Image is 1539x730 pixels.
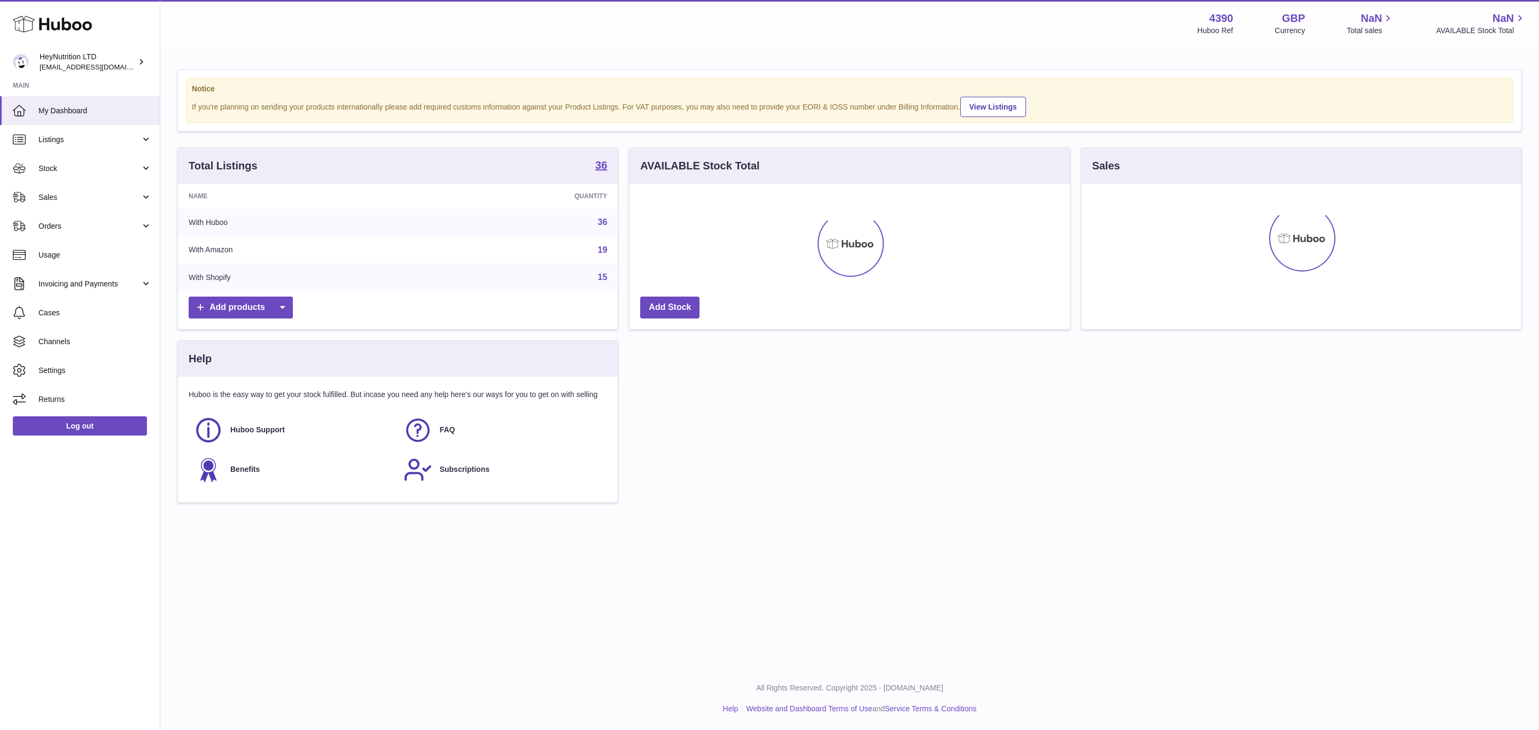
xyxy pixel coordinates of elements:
[598,273,608,282] a: 15
[640,297,699,319] a: Add Stock
[1092,159,1120,173] h3: Sales
[38,106,152,116] span: My Dashboard
[189,159,258,173] h3: Total Listings
[194,455,393,484] a: Benefits
[885,704,977,713] a: Service Terms & Conditions
[403,455,602,484] a: Subscriptions
[1436,11,1526,36] a: NaN AVAILABLE Stock Total
[38,394,152,405] span: Returns
[40,63,157,71] span: [EMAIL_ADDRESS][DOMAIN_NAME]
[746,704,872,713] a: Website and Dashboard Terms of Use
[192,95,1507,117] div: If you're planning on sending your products internationally please add required customs informati...
[960,97,1026,117] a: View Listings
[440,464,489,475] span: Subscriptions
[230,464,260,475] span: Benefits
[38,337,152,347] span: Channels
[38,164,141,174] span: Stock
[40,52,136,72] div: HeyNutrition LTD
[440,425,455,435] span: FAQ
[1209,11,1233,26] strong: 4390
[598,245,608,254] a: 19
[169,683,1530,693] p: All Rights Reserved. Copyright 2025 - [DOMAIN_NAME]
[595,160,607,173] a: 36
[38,221,141,231] span: Orders
[38,250,152,260] span: Usage
[1347,26,1394,36] span: Total sales
[403,416,602,445] a: FAQ
[1493,11,1514,26] span: NaN
[38,366,152,376] span: Settings
[192,84,1507,94] strong: Notice
[189,297,293,319] a: Add products
[595,160,607,170] strong: 36
[38,279,141,289] span: Invoicing and Payments
[598,218,608,227] a: 36
[178,263,419,291] td: With Shopify
[13,416,147,436] a: Log out
[640,159,759,173] h3: AVAILABLE Stock Total
[1436,26,1526,36] span: AVAILABLE Stock Total
[1282,11,1305,26] strong: GBP
[419,184,618,208] th: Quantity
[38,192,141,203] span: Sales
[38,135,141,145] span: Listings
[178,236,419,264] td: With Amazon
[38,308,152,318] span: Cases
[189,352,212,366] h3: Help
[189,390,607,400] p: Huboo is the easy way to get your stock fulfilled. But incase you need any help here's our ways f...
[742,704,976,714] li: and
[178,184,419,208] th: Name
[1361,11,1382,26] span: NaN
[178,208,419,236] td: With Huboo
[1198,26,1233,36] div: Huboo Ref
[1275,26,1305,36] div: Currency
[230,425,285,435] span: Huboo Support
[723,704,739,713] a: Help
[194,416,393,445] a: Huboo Support
[1347,11,1394,36] a: NaN Total sales
[13,54,29,70] img: internalAdmin-4390@internal.huboo.com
